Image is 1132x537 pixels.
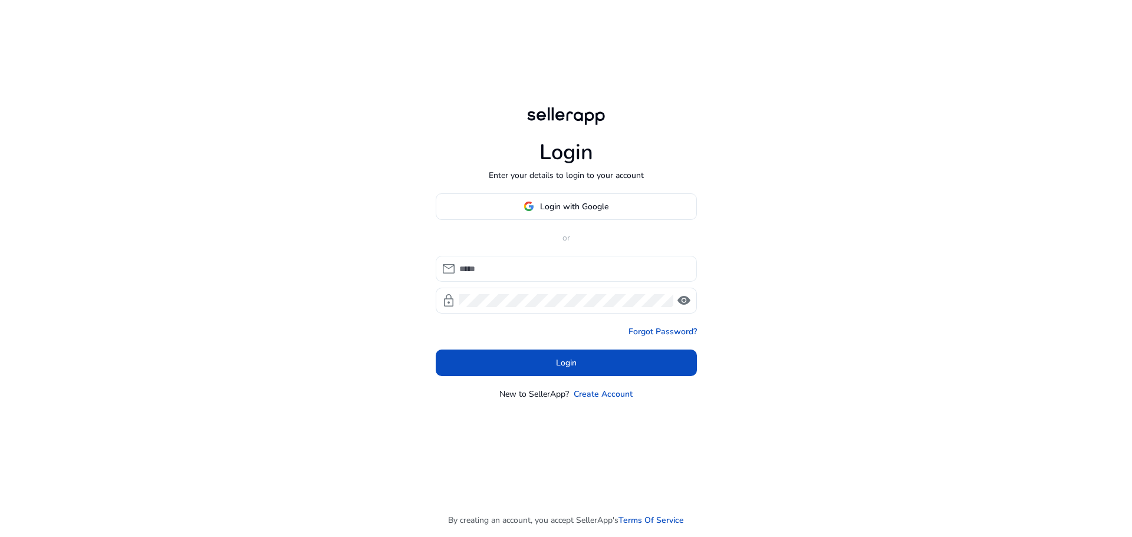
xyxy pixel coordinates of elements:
[628,325,697,338] a: Forgot Password?
[436,232,697,244] p: or
[489,169,644,182] p: Enter your details to login to your account
[499,388,569,400] p: New to SellerApp?
[618,514,684,526] a: Terms Of Service
[539,140,593,165] h1: Login
[574,388,633,400] a: Create Account
[436,193,697,220] button: Login with Google
[524,201,534,212] img: google-logo.svg
[677,294,691,308] span: visibility
[540,200,608,213] span: Login with Google
[442,294,456,308] span: lock
[556,357,577,369] span: Login
[442,262,456,276] span: mail
[436,350,697,376] button: Login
